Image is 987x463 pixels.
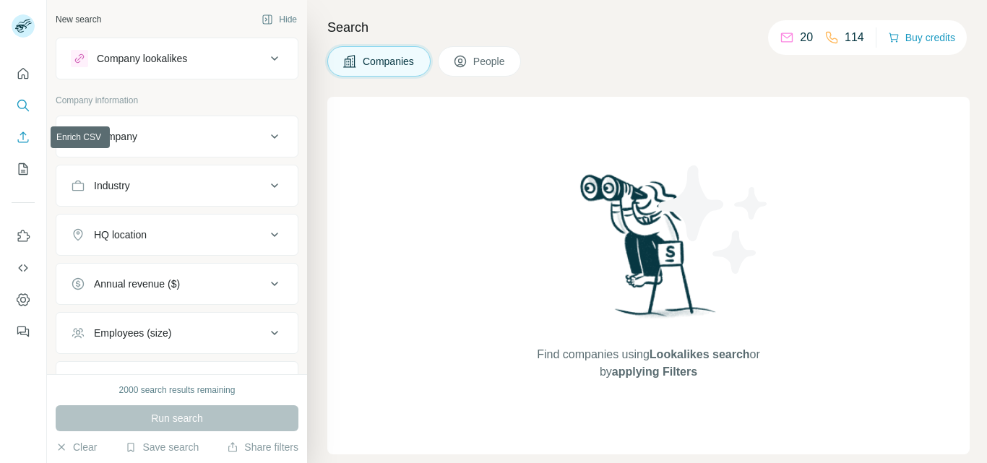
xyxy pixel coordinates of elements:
[327,17,970,38] h4: Search
[56,168,298,203] button: Industry
[56,217,298,252] button: HQ location
[12,124,35,150] button: Enrich CSV
[12,156,35,182] button: My lists
[94,228,147,242] div: HQ location
[56,119,298,154] button: Company
[574,170,724,332] img: Surfe Illustration - Woman searching with binoculars
[56,440,97,454] button: Clear
[56,267,298,301] button: Annual revenue ($)
[12,223,35,249] button: Use Surfe on LinkedIn
[97,51,187,66] div: Company lookalikes
[56,41,298,76] button: Company lookalikes
[12,61,35,87] button: Quick start
[94,178,130,193] div: Industry
[363,54,415,69] span: Companies
[533,346,764,381] span: Find companies using or by
[650,348,750,360] span: Lookalikes search
[56,365,298,399] button: Technologies
[94,277,180,291] div: Annual revenue ($)
[649,155,779,285] img: Surfe Illustration - Stars
[12,255,35,281] button: Use Surfe API
[12,287,35,313] button: Dashboard
[119,384,236,397] div: 2000 search results remaining
[94,326,171,340] div: Employees (size)
[125,440,199,454] button: Save search
[56,316,298,350] button: Employees (size)
[56,94,298,107] p: Company information
[612,365,697,378] span: applying Filters
[56,13,101,26] div: New search
[251,9,307,30] button: Hide
[227,440,298,454] button: Share filters
[12,92,35,118] button: Search
[800,29,813,46] p: 20
[473,54,507,69] span: People
[12,319,35,345] button: Feedback
[94,129,137,144] div: Company
[845,29,864,46] p: 114
[888,27,955,48] button: Buy credits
